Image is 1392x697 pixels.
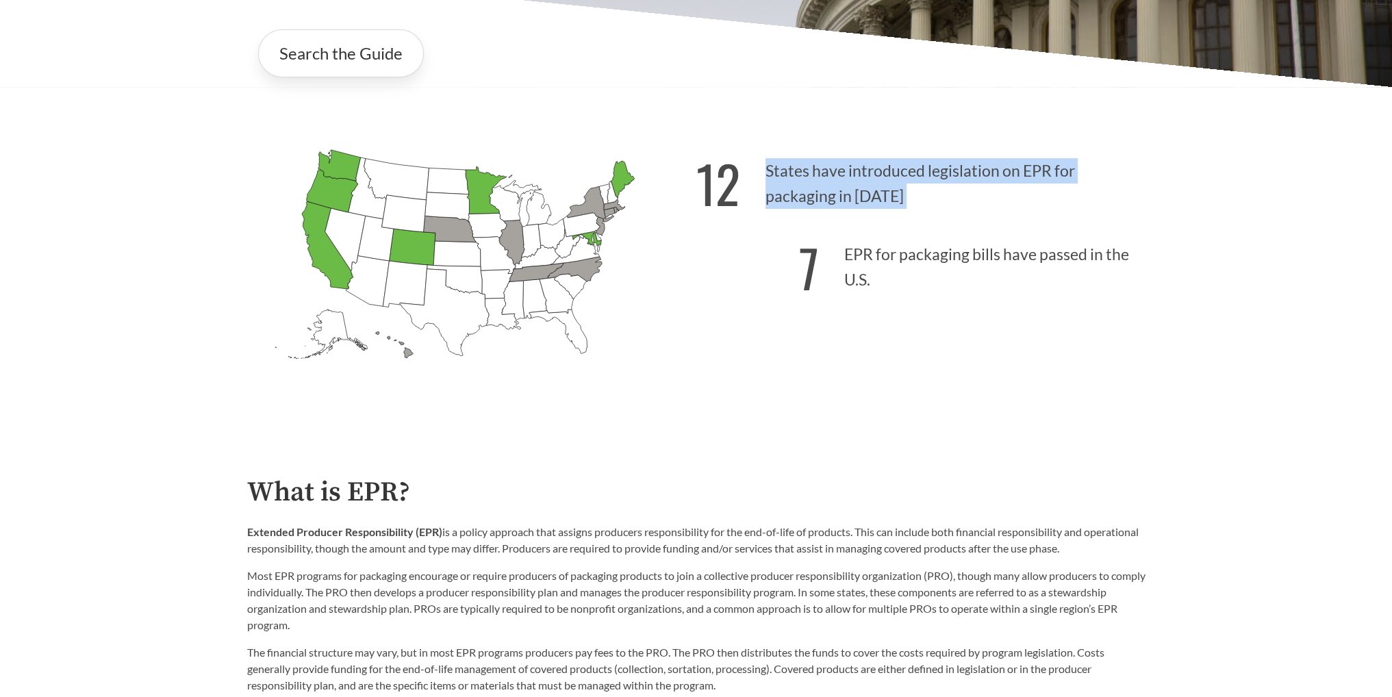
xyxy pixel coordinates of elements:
[247,568,1146,633] p: Most EPR programs for packaging encourage or require producers of packaging products to join a co...
[247,524,1146,557] p: is a policy approach that assigns producers responsibility for the end-of-life of products. This ...
[258,29,424,77] a: Search the Guide
[696,221,1146,305] p: EPR for packaging bills have passed in the U.S.
[799,229,819,305] strong: 7
[696,138,1146,222] p: States have introduced legislation on EPR for packaging in [DATE]
[247,525,442,538] strong: Extended Producer Responsibility (EPR)
[247,644,1146,694] p: The financial structure may vary, but in most EPR programs producers pay fees to the PRO. The PRO...
[696,145,740,221] strong: 12
[247,477,1146,508] h2: What is EPR?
